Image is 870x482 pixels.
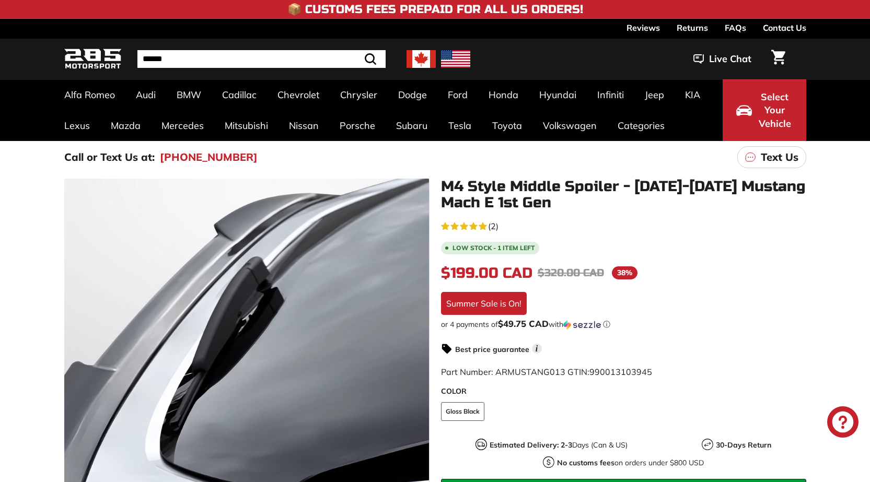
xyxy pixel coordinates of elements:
[287,3,583,16] h4: 📦 Customs Fees Prepaid for All US Orders!
[723,79,806,141] button: Select Your Vehicle
[54,79,125,110] a: Alfa Romeo
[587,79,634,110] a: Infiniti
[64,47,122,72] img: Logo_285_Motorsport_areodynamics_components
[441,219,806,232] a: 5.0 rating (2 votes)
[490,440,628,451] p: Days (Can & US)
[137,50,386,68] input: Search
[757,90,793,131] span: Select Your Vehicle
[160,149,258,165] a: [PHONE_NUMBER]
[388,79,437,110] a: Dodge
[725,19,746,37] a: FAQs
[675,79,711,110] a: KIA
[453,245,535,251] span: Low stock - 1 item left
[563,320,601,330] img: Sezzle
[455,345,529,354] strong: Best price guarantee
[212,79,267,110] a: Cadillac
[214,110,279,141] a: Mitsubishi
[677,19,708,37] a: Returns
[441,292,527,315] div: Summer Sale is On!
[54,110,100,141] a: Lexus
[100,110,151,141] a: Mazda
[329,110,386,141] a: Porsche
[441,319,806,330] div: or 4 payments of$49.75 CADwithSezzle Click to learn more about Sezzle
[532,344,542,354] span: i
[330,79,388,110] a: Chrysler
[441,264,532,282] span: $199.00 CAD
[557,458,614,467] strong: No customs fees
[532,110,607,141] a: Volkswagen
[441,367,652,377] span: Part Number: ARMUSTANG013 GTIN:
[709,52,751,66] span: Live Chat
[612,266,637,279] span: 38%
[437,79,478,110] a: Ford
[589,367,652,377] span: 990013103945
[557,457,704,468] p: on orders under $800 USD
[125,79,166,110] a: Audi
[607,110,675,141] a: Categories
[488,220,498,232] span: (2)
[438,110,482,141] a: Tesla
[386,110,438,141] a: Subaru
[716,440,771,450] strong: 30-Days Return
[737,146,806,168] a: Text Us
[478,79,529,110] a: Honda
[627,19,660,37] a: Reviews
[824,406,862,440] inbox-online-store-chat: Shopify online store chat
[680,46,765,72] button: Live Chat
[490,440,572,450] strong: Estimated Delivery: 2-3
[765,41,792,77] a: Cart
[151,110,214,141] a: Mercedes
[634,79,675,110] a: Jeep
[441,319,806,330] div: or 4 payments of with
[763,19,806,37] a: Contact Us
[498,318,549,329] span: $49.75 CAD
[761,149,798,165] p: Text Us
[482,110,532,141] a: Toyota
[267,79,330,110] a: Chevrolet
[538,266,604,279] span: $320.00 CAD
[529,79,587,110] a: Hyundai
[166,79,212,110] a: BMW
[441,179,806,211] h1: M4 Style Middle Spoiler - [DATE]-[DATE] Mustang Mach E 1st Gen
[441,386,806,397] label: COLOR
[279,110,329,141] a: Nissan
[64,149,155,165] p: Call or Text Us at:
